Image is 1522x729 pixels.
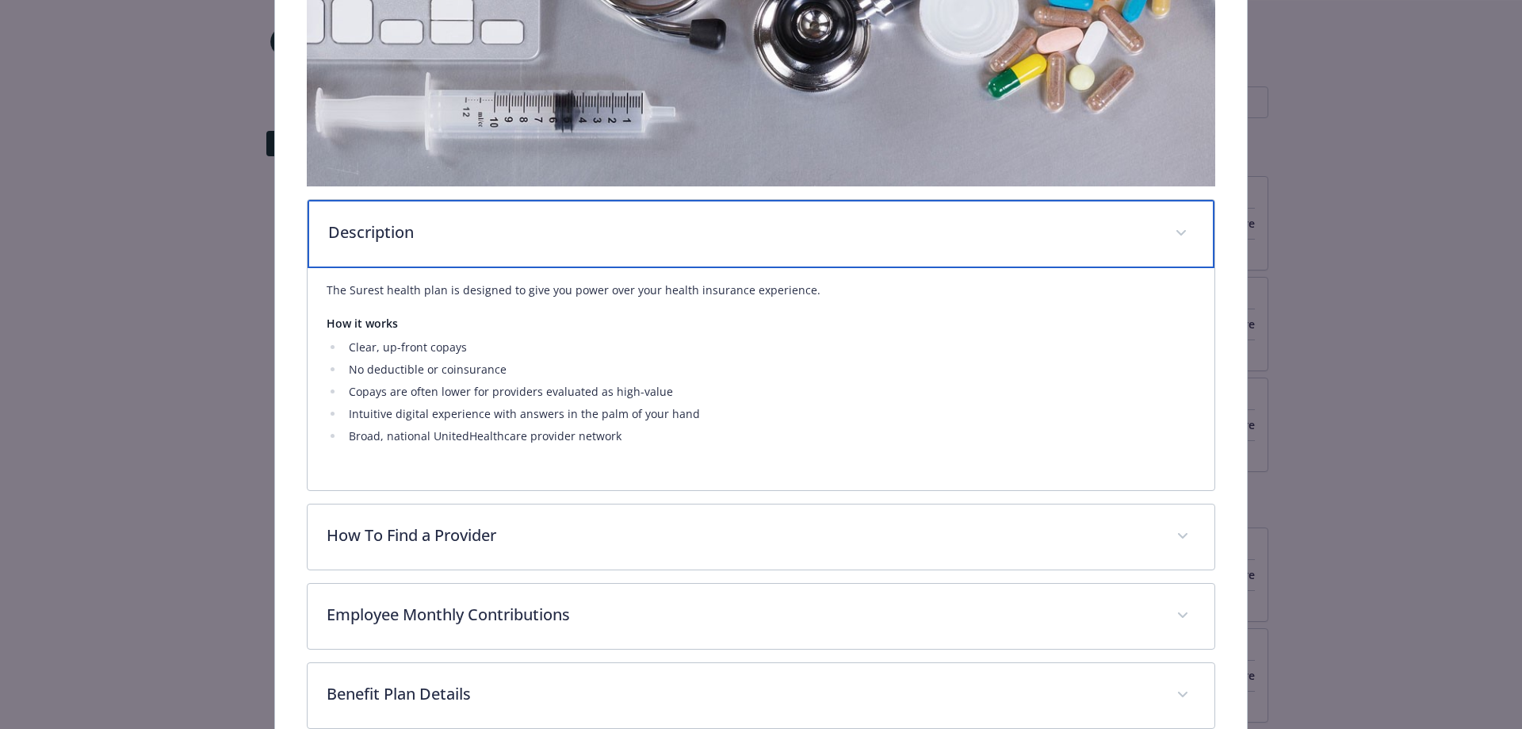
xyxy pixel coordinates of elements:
[344,382,1196,401] li: Copays are often lower for providers evaluated as high-value
[308,663,1215,728] div: Benefit Plan Details
[308,505,1215,570] div: How To Find a Provider
[327,316,1196,332] h4: How it works
[327,524,1158,547] p: How To Find a Provider
[328,221,1157,244] p: Description
[327,682,1158,706] p: Benefit Plan Details
[344,405,1196,424] li: Intuitive digital experience with answers in the palm of your hand
[344,360,1196,379] li: No deductible or coinsurance
[308,268,1215,490] div: Description
[308,200,1215,268] div: Description
[327,603,1158,627] p: Employee Monthly Contributions
[327,281,1196,300] p: The Surest health plan is designed to give you power over your health insurance experience.
[308,584,1215,649] div: Employee Monthly Contributions
[344,338,1196,357] li: Clear, up-front copays
[344,427,1196,446] li: Broad, national UnitedHealthcare provider network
